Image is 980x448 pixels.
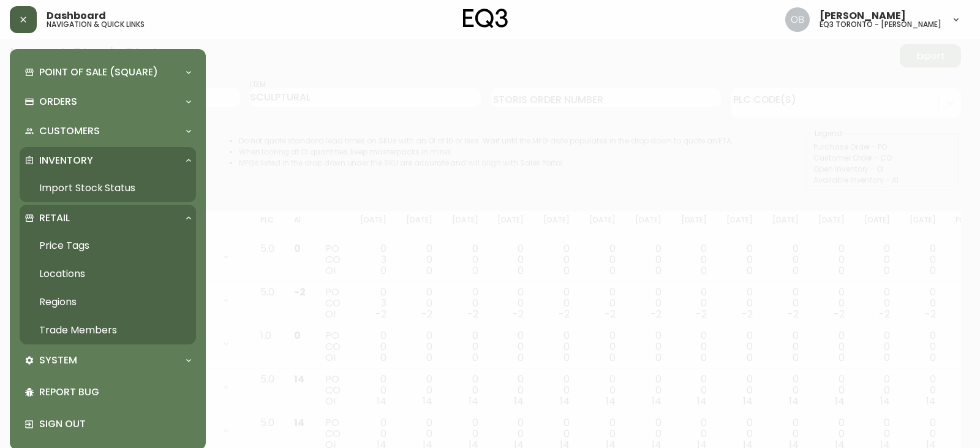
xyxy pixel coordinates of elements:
div: Customers [20,118,196,145]
h5: navigation & quick links [47,21,145,28]
span: [PERSON_NAME] [820,11,906,21]
a: Regions [20,288,196,316]
p: System [39,354,77,367]
div: Sign Out [20,408,196,440]
p: Inventory [39,154,93,167]
div: Point of Sale (Square) [20,59,196,86]
div: Inventory [20,147,196,174]
div: Retail [20,205,196,232]
img: 8e0065c524da89c5c924d5ed86cfe468 [785,7,810,32]
div: System [20,347,196,374]
p: Customers [39,124,100,138]
p: Sign Out [39,417,191,431]
div: Orders [20,88,196,115]
p: Orders [39,95,77,108]
a: Import Stock Status [20,174,196,202]
p: Point of Sale (Square) [39,66,158,79]
a: Trade Members [20,316,196,344]
a: Price Tags [20,232,196,260]
img: logo [463,9,508,28]
p: Report Bug [39,385,191,399]
a: Locations [20,260,196,288]
p: Retail [39,211,70,225]
span: Dashboard [47,11,106,21]
div: Report Bug [20,376,196,408]
h5: eq3 toronto - [PERSON_NAME] [820,21,941,28]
